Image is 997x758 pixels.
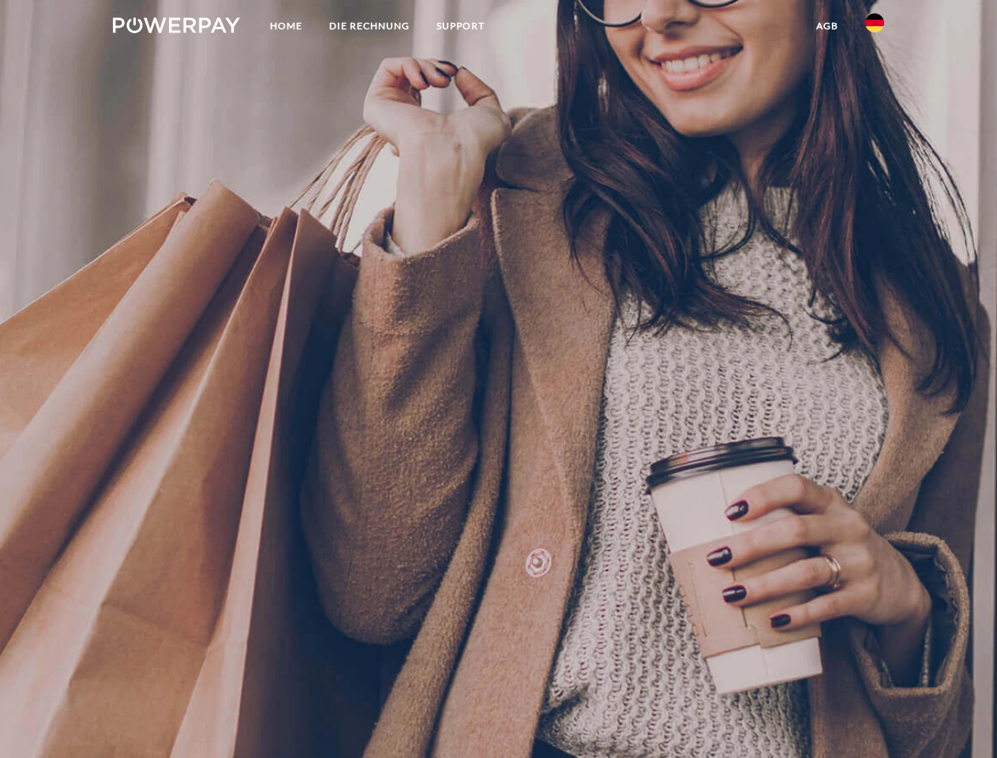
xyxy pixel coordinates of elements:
[423,12,498,40] a: SUPPORT
[316,12,423,40] a: DIE RECHNUNG
[803,12,852,40] a: agb
[113,17,240,33] img: logo-powerpay-white.svg
[257,12,316,40] a: Home
[865,13,884,32] img: de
